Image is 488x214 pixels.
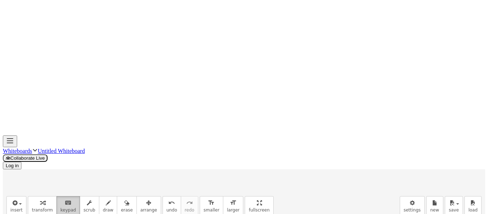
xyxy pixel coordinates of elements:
[185,208,194,213] span: redo
[208,199,215,207] i: format_size
[3,154,48,162] button: Collaborate Live
[430,208,439,213] span: new
[84,208,95,213] span: scrub
[3,162,21,169] button: Log in
[10,208,23,213] span: insert
[204,208,219,213] span: smaller
[404,208,421,213] span: settings
[449,208,459,213] span: save
[166,208,177,213] span: undo
[60,208,76,213] span: keypad
[227,208,239,213] span: larger
[3,148,32,154] a: Whiteboards
[38,148,85,154] a: Untitled Whiteboard
[32,208,53,213] span: transform
[3,135,17,147] button: Toggle navigation
[65,199,71,207] i: keyboard
[230,199,236,207] i: format_size
[103,208,114,213] span: draw
[6,155,45,161] span: Collaborate Live
[140,208,157,213] span: arrange
[186,199,193,207] i: redo
[468,208,478,213] span: load
[249,208,269,213] span: fullscreen
[168,199,175,207] i: undo
[121,208,133,213] span: erase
